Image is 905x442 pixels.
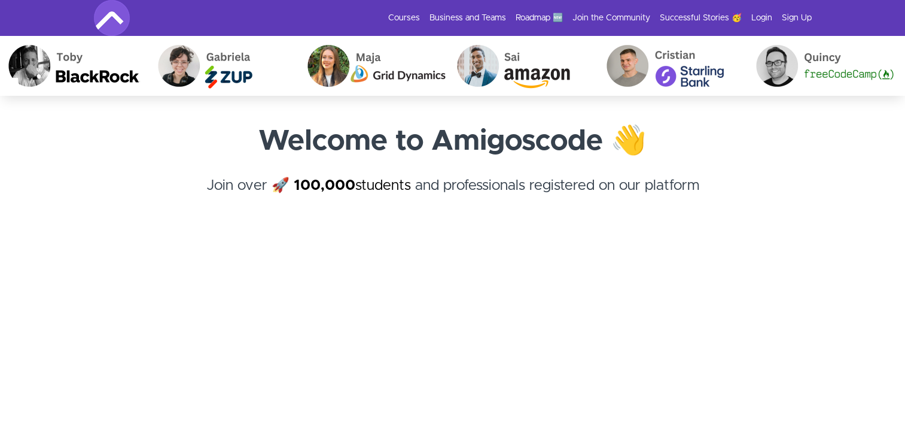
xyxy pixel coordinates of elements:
[444,36,594,96] img: Sai
[94,175,812,218] h4: Join over 🚀 and professionals registered on our platform
[572,12,650,24] a: Join the Community
[751,12,772,24] a: Login
[388,12,420,24] a: Courses
[516,12,563,24] a: Roadmap 🆕
[295,36,444,96] img: Maja
[782,12,812,24] a: Sign Up
[145,36,295,96] img: Gabriela
[743,36,893,96] img: Quincy
[660,12,742,24] a: Successful Stories 🥳
[429,12,506,24] a: Business and Teams
[594,36,743,96] img: Cristian
[294,178,355,193] strong: 100,000
[294,178,411,193] a: 100,000students
[258,127,647,156] strong: Welcome to Amigoscode 👋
